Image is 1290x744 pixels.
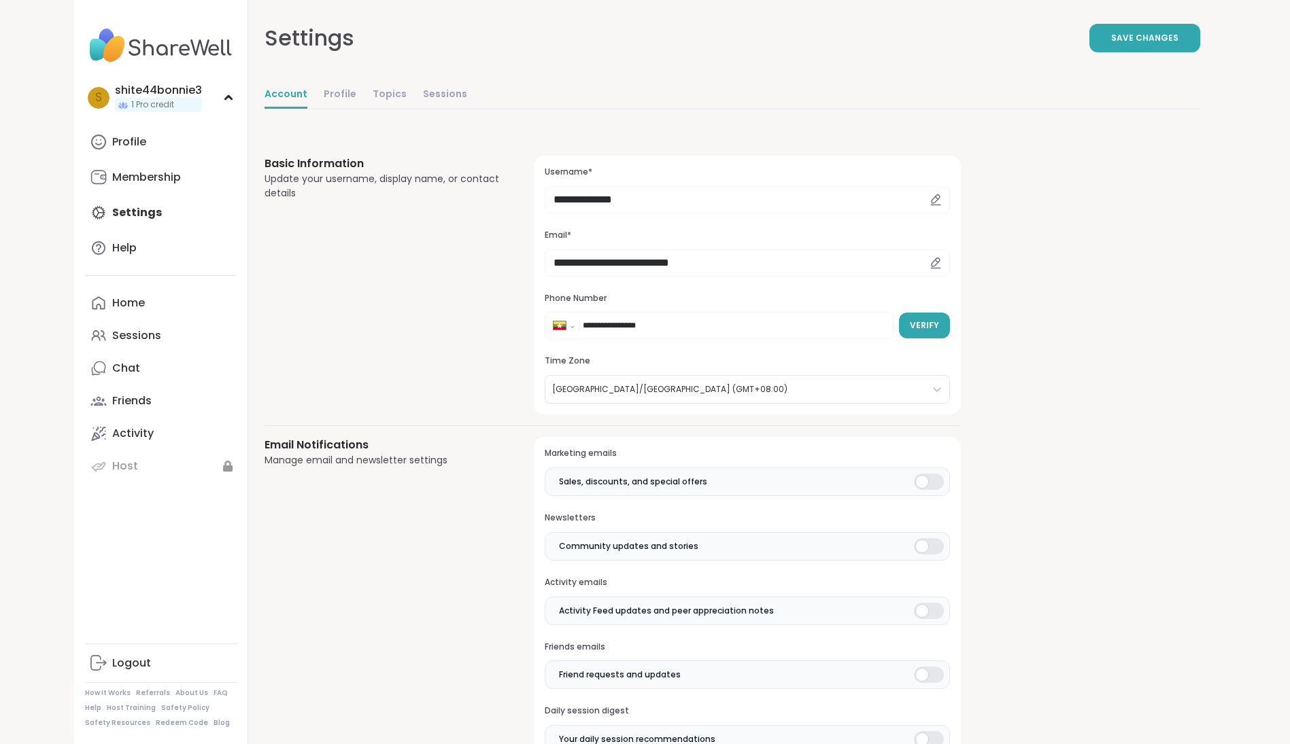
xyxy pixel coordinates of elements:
span: s [95,89,102,107]
a: Blog [214,718,230,728]
span: Verify [910,319,939,332]
h3: Friends emails [545,641,949,653]
div: Chat [112,361,140,376]
div: Activity [112,426,154,441]
a: Sessions [423,82,467,109]
a: Referrals [136,688,170,698]
span: Community updates and stories [559,540,698,552]
a: Profile [85,126,237,158]
h3: Activity emails [545,577,949,588]
a: Logout [85,647,237,679]
span: Sales, discounts, and special offers [559,476,707,488]
h3: Username* [545,166,949,178]
a: Friends [85,385,237,417]
span: Save Changes [1111,32,1178,44]
div: Profile [112,135,146,149]
div: Update your username, display name, or contact details [265,172,502,200]
a: Account [265,82,307,109]
h3: Newsletters [545,512,949,524]
a: Profile [324,82,356,109]
h3: Phone Number [545,293,949,304]
div: Settings [265,22,354,54]
span: Activity Feed updates and peer appreciation notes [559,605,774,617]
h3: Daily session digest [545,705,949,717]
div: Host [112,459,138,474]
a: Topics [373,82,407,109]
span: 1 Pro credit [131,99,174,111]
a: Host Training [107,703,156,713]
a: Help [85,232,237,264]
div: Help [112,241,137,255]
a: Sessions [85,319,237,352]
a: Help [85,703,101,713]
button: Save Changes [1089,24,1200,52]
div: Logout [112,656,151,671]
button: Verify [899,313,950,338]
div: Membership [112,170,181,185]
a: Activity [85,417,237,450]
a: Safety Policy [161,703,209,713]
h3: Marketing emails [545,448,949,459]
a: Redeem Code [156,718,208,728]
img: ShareWell Nav Logo [85,22,237,69]
h3: Email* [545,230,949,241]
div: Manage email and newsletter settings [265,453,502,467]
a: Chat [85,352,237,385]
a: How It Works [85,688,131,698]
a: Safety Resources [85,718,150,728]
a: About Us [175,688,208,698]
a: Home [85,287,237,319]
h3: Basic Information [265,156,502,172]
a: FAQ [214,688,228,698]
div: shite44bonnie3 [115,83,202,98]
div: Sessions [112,328,161,343]
div: Home [112,296,145,311]
h3: Email Notifications [265,437,502,453]
a: Membership [85,161,237,194]
a: Host [85,450,237,482]
h3: Time Zone [545,355,949,367]
div: Friends [112,393,152,408]
span: Friend requests and updates [559,669,681,681]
